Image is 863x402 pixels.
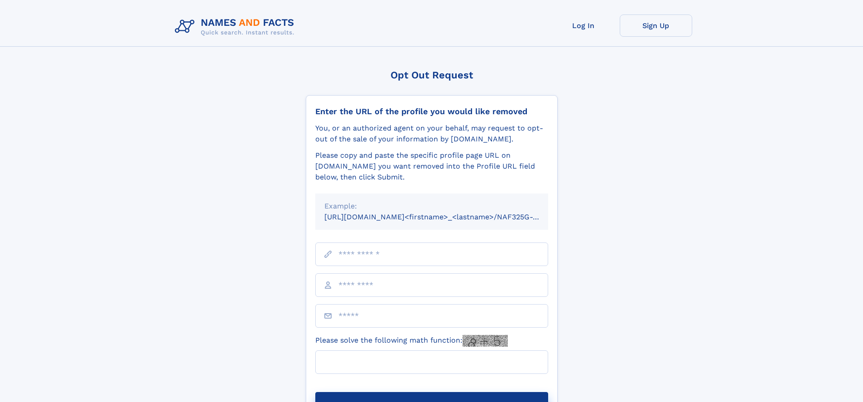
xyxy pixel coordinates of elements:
[306,69,558,81] div: Opt Out Request
[324,213,565,221] small: [URL][DOMAIN_NAME]<firstname>_<lastname>/NAF325G-xxxxxxxx
[547,15,620,37] a: Log In
[315,123,548,145] div: You, or an authorized agent on your behalf, may request to opt-out of the sale of your informatio...
[315,150,548,183] div: Please copy and paste the specific profile page URL on [DOMAIN_NAME] you want removed into the Pr...
[620,15,692,37] a: Sign Up
[324,201,539,212] div: Example:
[315,335,508,347] label: Please solve the following math function:
[171,15,302,39] img: Logo Names and Facts
[315,107,548,116] div: Enter the URL of the profile you would like removed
